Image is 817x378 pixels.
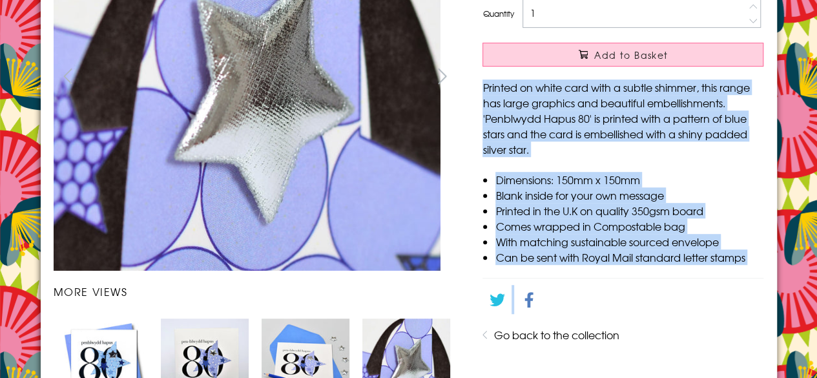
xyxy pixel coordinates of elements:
[428,61,457,90] button: next
[493,327,619,342] a: Go back to the collection
[495,203,763,218] li: Printed in the U.K on quality 350gsm board
[482,79,763,157] p: Printed on white card with a subtle shimmer, this range has large graphics and beautiful embellis...
[495,172,763,187] li: Dimensions: 150mm x 150mm
[594,48,668,61] span: Add to Basket
[495,187,763,203] li: Blank inside for your own message
[482,8,513,19] label: Quantity
[54,284,457,299] h3: More views
[495,218,763,234] li: Comes wrapped in Compostable bag
[495,234,763,249] li: With matching sustainable sourced envelope
[54,61,83,90] button: prev
[482,43,763,67] button: Add to Basket
[495,249,763,265] li: Can be sent with Royal Mail standard letter stamps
